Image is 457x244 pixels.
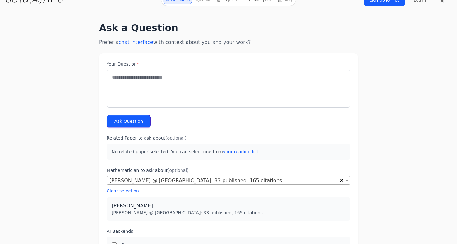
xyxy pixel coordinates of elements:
p: [PERSON_NAME] @ [GEOGRAPHIC_DATA]: 33 published, 165 citations [112,209,345,216]
label: AI Backends [107,228,350,234]
span: Paul-Olivier Dehaye @ University of Zurich: 33 published, 165 citations [107,176,340,185]
p: Prefer a with context about you and your work? [99,39,358,46]
span: (optional) [168,168,189,173]
span: (optional) [165,136,187,140]
button: Remove all items [340,176,344,184]
p: [PERSON_NAME] [112,202,345,209]
a: chat interface [118,39,153,45]
a: your reading list [223,149,258,154]
p: No related paper selected. You can select one from . [107,144,350,160]
span: Paul-Olivier Dehaye @ University of Zurich: 33 published, 165 citations [107,176,350,185]
h1: Ask a Question [99,22,358,34]
label: Related Paper to ask about [107,135,350,141]
label: Your Question [107,61,350,67]
label: Mathematician to ask about [107,167,350,173]
span: × [340,177,344,183]
button: Clear selection [107,188,139,194]
button: Ask Question [107,115,151,127]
